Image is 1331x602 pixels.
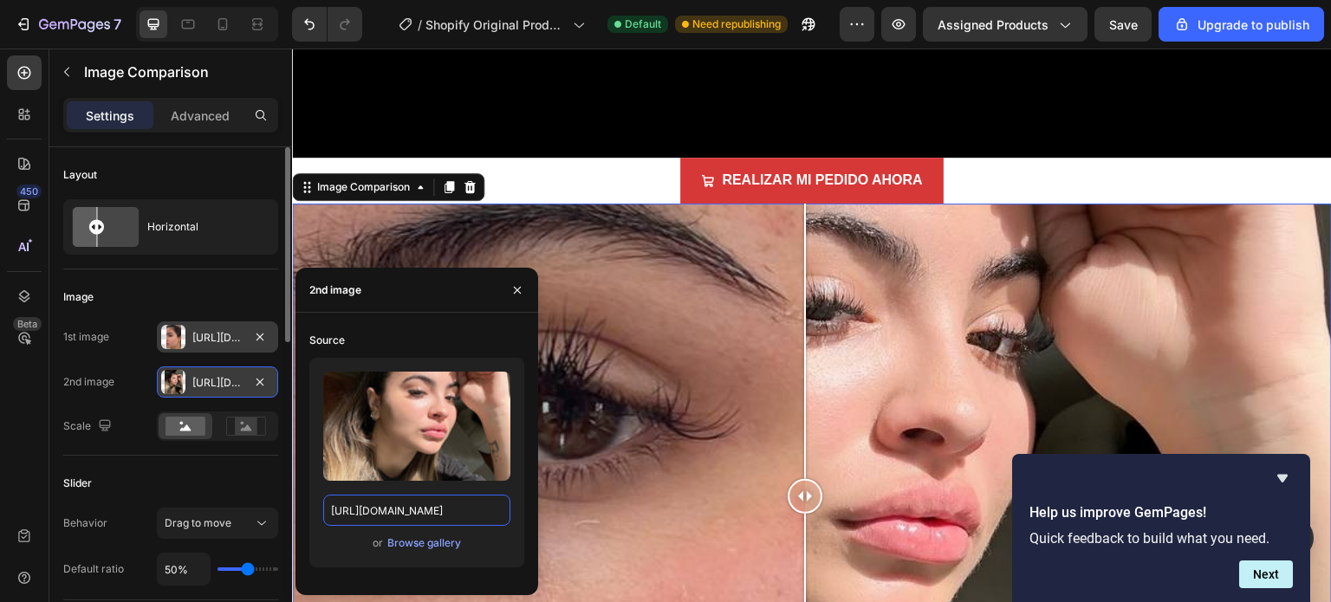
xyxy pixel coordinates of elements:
span: or [373,533,383,553]
button: Upgrade to publish [1159,7,1324,42]
span: Assigned Products [938,16,1049,34]
button: Save [1094,7,1152,42]
div: 1st image [63,329,109,345]
p: Quick feedback to build what you need. [1029,530,1293,547]
button: Next question [1239,560,1293,588]
div: Source [309,333,345,348]
div: Image [63,289,94,305]
div: [URL][DOMAIN_NAME] [192,330,243,346]
iframe: Design area [292,49,1331,602]
div: Upgrade to publish [1173,16,1309,34]
p: Advanced [171,107,230,125]
div: Undo/Redo [292,7,362,42]
button: Hide survey [1272,468,1293,489]
button: Assigned Products [923,7,1088,42]
div: Beta [13,317,42,331]
div: Scale [63,415,115,438]
strong: REALIZAR MI PEDIDO AHORA [430,124,630,139]
div: 2nd image [63,374,114,390]
div: 2nd image [309,282,361,298]
button: 7 [7,7,129,42]
div: Behavior [63,515,107,531]
img: preview-image [323,372,510,481]
input: https://example.com/image.jpg [323,495,510,526]
input: Auto [158,553,210,585]
p: 7 [114,14,121,35]
p: Image Comparison [84,61,271,82]
span: Save [1109,17,1138,32]
div: Layout [63,167,97,183]
h2: Help us improve GemPages! [1029,502,1293,523]
div: 450 [16,184,42,198]
div: Browse gallery [387,535,461,551]
div: Help us improve GemPages! [1029,468,1293,588]
span: Need republishing [692,16,781,32]
div: Default ratio [63,561,124,577]
div: Image Comparison [22,131,121,146]
span: Shopify Original Product Template [425,16,566,34]
span: / [418,16,422,34]
div: [URL][DOMAIN_NAME] [192,375,243,391]
span: Default [625,16,661,32]
div: Slider [63,476,92,491]
button: Drag to move [157,508,278,539]
span: Drag to move [165,516,231,529]
div: Horizontal [147,207,253,247]
p: Settings [86,107,134,125]
button: <p><strong>REALIZAR MI PEDIDO AHORA</strong></p> [388,109,651,155]
button: Browse gallery [386,534,462,552]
